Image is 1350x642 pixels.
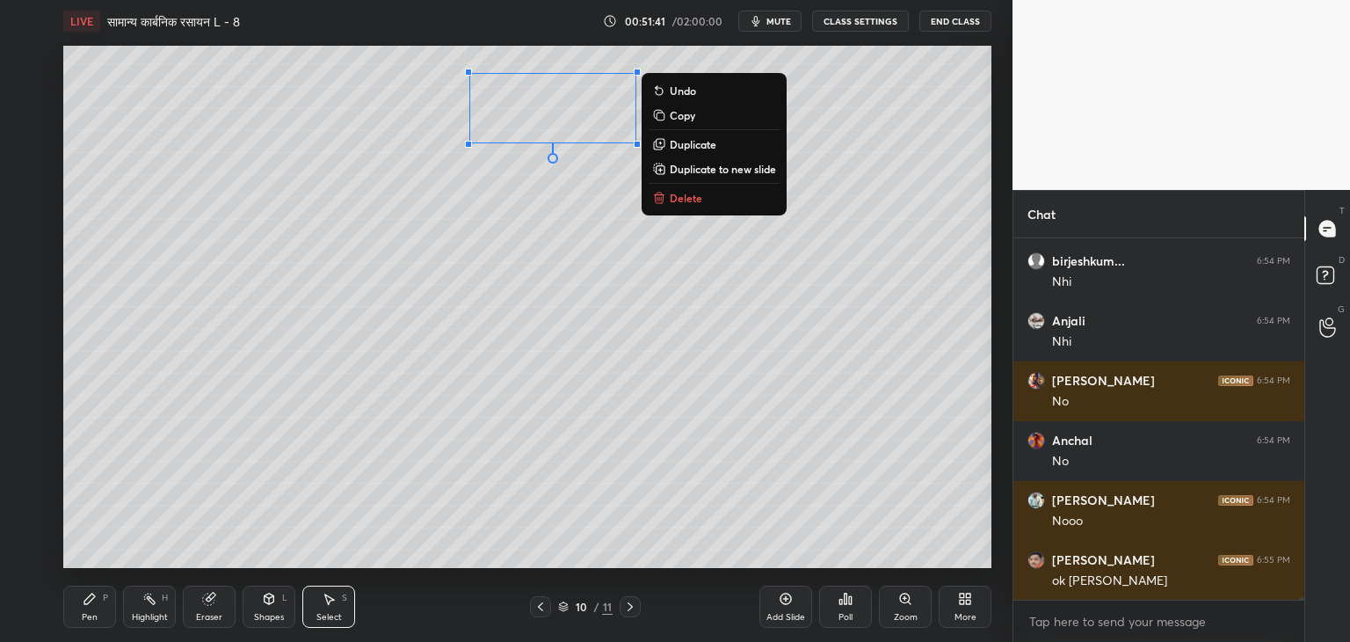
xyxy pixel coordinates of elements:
div: LIVE [63,11,100,32]
div: No [1052,393,1290,411]
img: iconic-dark.1390631f.png [1218,555,1253,565]
img: 538f85efaa4e4ed58f598fe1fba48965.jpg [1027,312,1045,330]
button: Duplicate to new slide [649,158,780,179]
img: 59cd9767e33f4511a5457c2b850b0a61.jpg [1027,492,1045,509]
h6: birjeshkum... [1052,253,1125,269]
img: 17963b32a8114a8eaca756b508a36ab1.jpg [1027,551,1045,569]
img: c2f53970d32d4c469880be445a93addf.jpg [1027,372,1045,390]
p: Undo [670,84,696,98]
h6: [PERSON_NAME] [1052,373,1155,389]
button: End Class [919,11,991,32]
p: G [1338,303,1345,316]
div: Poll [838,613,853,622]
p: D [1339,253,1345,266]
div: Select [316,613,342,622]
img: iconic-dark.1390631f.png [1218,495,1253,506]
div: Highlight [132,613,168,622]
div: 6:54 PM [1257,376,1290,386]
div: Nhi [1052,274,1290,291]
div: L [282,594,287,602]
div: H [162,594,168,602]
div: S [342,594,347,602]
div: ok [PERSON_NAME] [1052,573,1290,590]
button: Duplicate [649,134,780,155]
div: 6:54 PM [1257,316,1290,326]
button: Copy [649,105,780,126]
p: Delete [670,191,702,205]
div: Pen [82,613,98,622]
span: mute [766,15,791,27]
h6: Anchal [1052,433,1092,449]
div: Zoom [894,613,918,622]
div: 11 [602,599,613,615]
p: Copy [670,108,695,122]
div: No [1052,453,1290,471]
div: 6:55 PM [1257,555,1290,565]
div: More [954,613,976,622]
img: iconic-dark.1390631f.png [1218,376,1253,386]
div: 10 [572,602,590,612]
h6: Anjali [1052,313,1085,329]
h6: [PERSON_NAME] [1052,552,1155,568]
p: Duplicate to new slide [670,162,776,176]
h6: [PERSON_NAME] [1052,492,1155,508]
p: Chat [1013,191,1070,237]
div: / [593,602,599,612]
div: Eraser [196,613,222,622]
div: Nooo [1052,513,1290,530]
h4: सामान्य कार्बनिक रसायन L - 8 [107,13,240,30]
button: mute [738,11,802,32]
div: 6:54 PM [1257,495,1290,506]
button: Undo [649,80,780,101]
div: 6:54 PM [1257,256,1290,266]
div: Shapes [254,613,284,622]
div: Add Slide [766,613,805,622]
img: default.png [1027,252,1045,270]
div: grid [1013,238,1304,601]
div: 6:54 PM [1257,435,1290,446]
button: Delete [649,187,780,208]
img: 71151a45bb874889a0696756e6921558.jpg [1027,432,1045,449]
div: P [103,594,108,602]
p: T [1339,204,1345,217]
button: CLASS SETTINGS [812,11,909,32]
p: Duplicate [670,137,716,151]
div: Nhi [1052,333,1290,351]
